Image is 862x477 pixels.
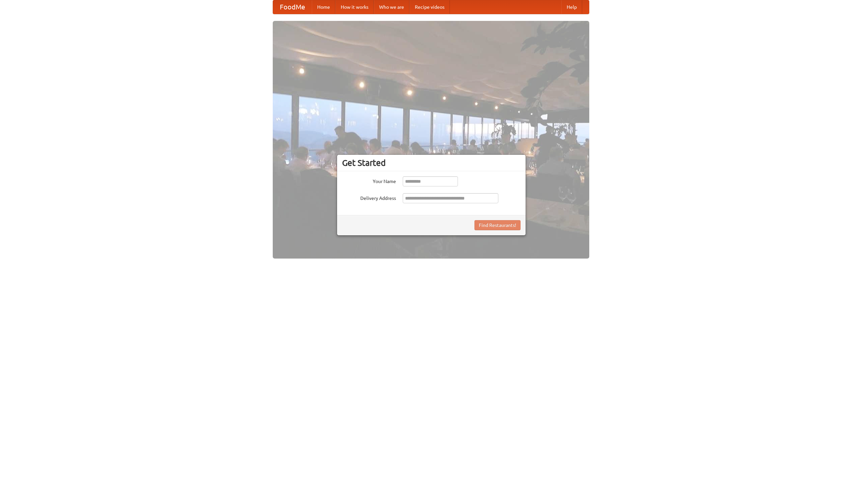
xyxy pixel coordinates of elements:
label: Delivery Address [342,193,396,202]
label: Your Name [342,176,396,185]
a: How it works [335,0,374,14]
a: Recipe videos [409,0,450,14]
h3: Get Started [342,158,521,168]
a: Who we are [374,0,409,14]
button: Find Restaurants! [474,220,521,230]
a: FoodMe [273,0,312,14]
a: Home [312,0,335,14]
a: Help [561,0,582,14]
